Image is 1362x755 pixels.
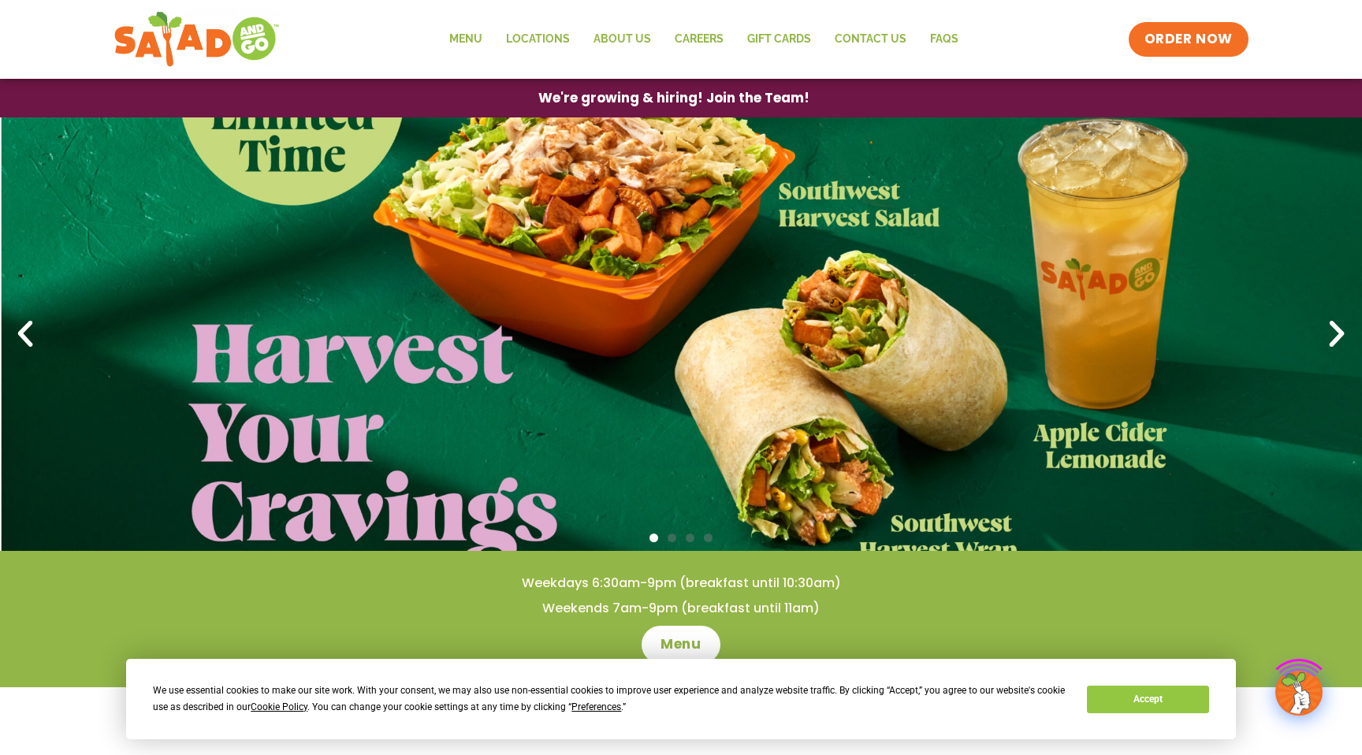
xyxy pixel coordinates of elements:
[918,21,970,58] a: FAQs
[571,701,621,712] span: Preferences
[538,91,809,105] span: We're growing & hiring! Join the Team!
[32,600,1330,617] h4: Weekends 7am-9pm (breakfast until 11am)
[1087,686,1208,713] button: Accept
[704,534,713,542] span: Go to slide 4
[1144,30,1233,49] span: ORDER NOW
[126,659,1236,739] div: Cookie Consent Prompt
[663,21,735,58] a: Careers
[1319,317,1354,351] div: Next slide
[661,635,701,654] span: Menu
[437,21,970,58] nav: Menu
[1129,22,1248,57] a: ORDER NOW
[649,534,658,542] span: Go to slide 1
[735,21,823,58] a: GIFT CARDS
[494,21,582,58] a: Locations
[153,682,1068,716] div: We use essential cookies to make our site work. With your consent, we may also use non-essential ...
[515,80,833,117] a: We're growing & hiring! Join the Team!
[113,8,280,71] img: new-SAG-logo-768×292
[437,21,494,58] a: Menu
[823,21,918,58] a: Contact Us
[582,21,663,58] a: About Us
[32,575,1330,592] h4: Weekdays 6:30am-9pm (breakfast until 10:30am)
[642,626,720,664] a: Menu
[686,534,694,542] span: Go to slide 3
[251,701,307,712] span: Cookie Policy
[668,534,676,542] span: Go to slide 2
[8,317,43,351] div: Previous slide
